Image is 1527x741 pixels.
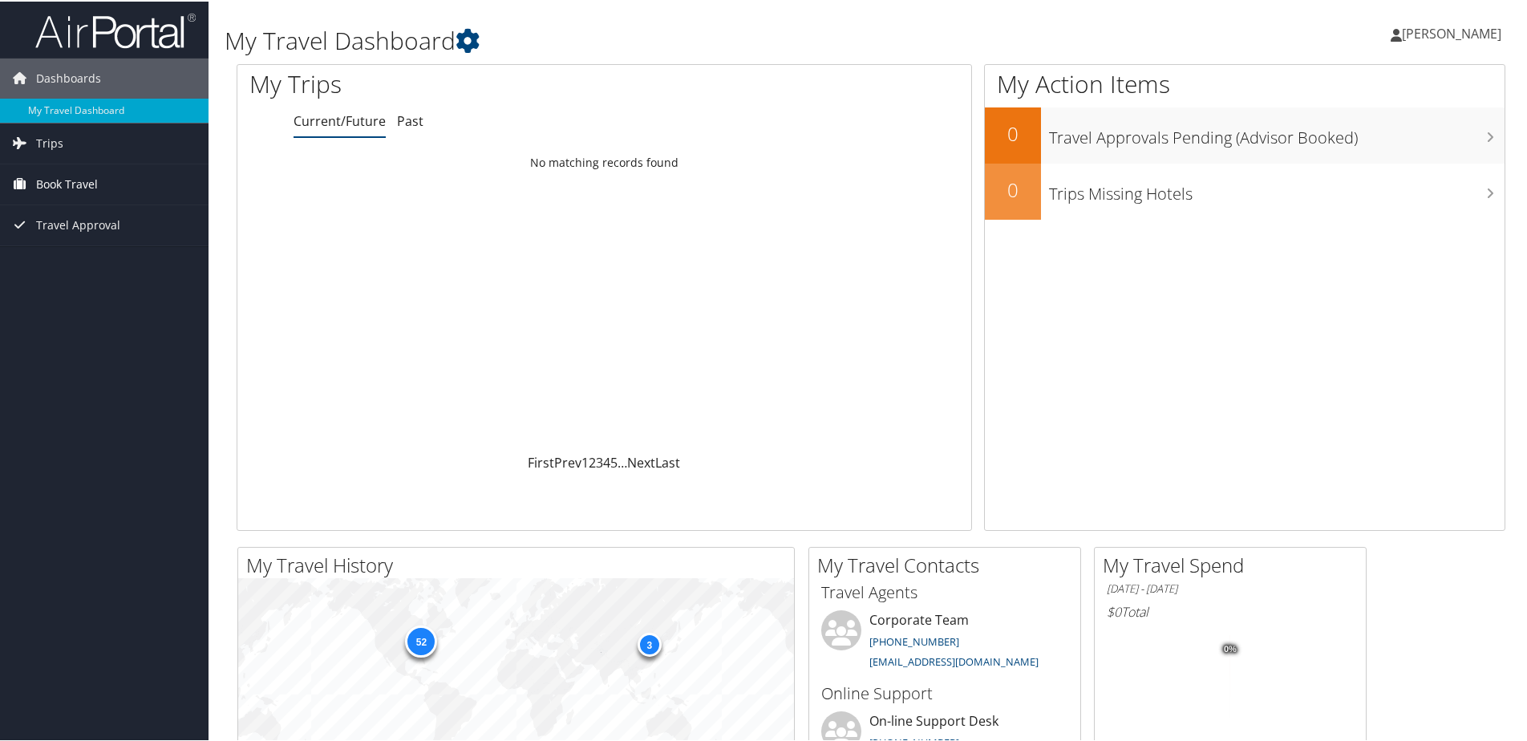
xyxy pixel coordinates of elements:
[246,550,794,577] h2: My Travel History
[36,57,101,97] span: Dashboards
[610,452,618,470] a: 5
[985,175,1041,202] h2: 0
[35,10,196,48] img: airportal-logo.png
[397,111,423,128] a: Past
[249,66,654,99] h1: My Trips
[1107,601,1354,619] h6: Total
[655,452,680,470] a: Last
[528,452,554,470] a: First
[36,122,63,162] span: Trips
[1103,550,1366,577] h2: My Travel Spend
[554,452,581,470] a: Prev
[821,681,1068,703] h3: Online Support
[817,550,1080,577] h2: My Travel Contacts
[869,633,959,647] a: [PHONE_NUMBER]
[637,631,661,655] div: 3
[869,653,1039,667] a: [EMAIL_ADDRESS][DOMAIN_NAME]
[36,204,120,244] span: Travel Approval
[596,452,603,470] a: 3
[36,163,98,203] span: Book Travel
[985,162,1505,218] a: 0Trips Missing Hotels
[1391,8,1517,56] a: [PERSON_NAME]
[603,452,610,470] a: 4
[985,106,1505,162] a: 0Travel Approvals Pending (Advisor Booked)
[627,452,655,470] a: Next
[405,623,437,655] div: 52
[581,452,589,470] a: 1
[1224,643,1237,653] tspan: 0%
[821,580,1068,602] h3: Travel Agents
[225,22,1087,56] h1: My Travel Dashboard
[1107,580,1354,595] h6: [DATE] - [DATE]
[589,452,596,470] a: 2
[1049,173,1505,204] h3: Trips Missing Hotels
[985,119,1041,146] h2: 0
[237,147,971,176] td: No matching records found
[294,111,386,128] a: Current/Future
[813,609,1076,674] li: Corporate Team
[1107,601,1121,619] span: $0
[1402,23,1501,41] span: [PERSON_NAME]
[1049,117,1505,148] h3: Travel Approvals Pending (Advisor Booked)
[985,66,1505,99] h1: My Action Items
[618,452,627,470] span: …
